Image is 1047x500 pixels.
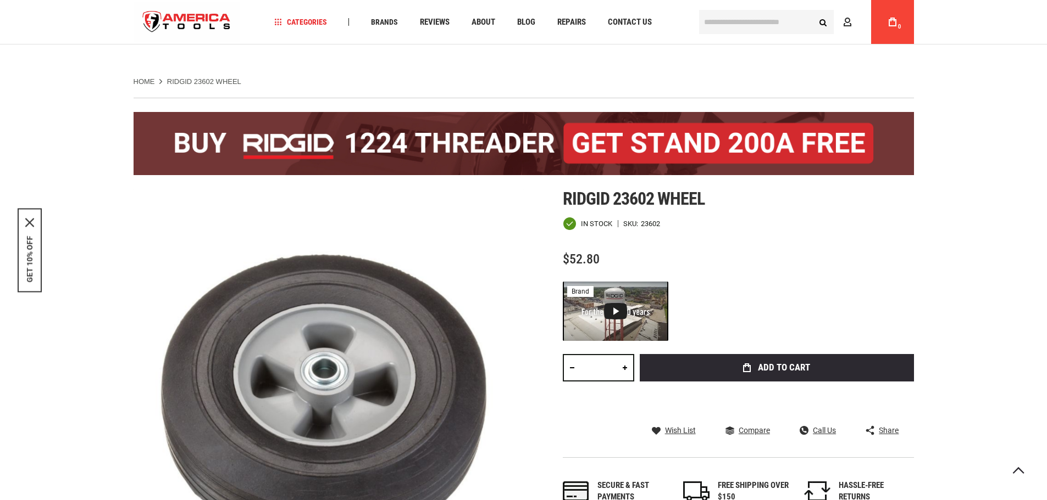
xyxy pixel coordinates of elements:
span: In stock [581,220,612,227]
span: Wish List [665,426,696,434]
a: Home [134,77,155,87]
div: Availability [563,217,612,231]
div: 23602 [641,220,660,227]
img: America Tools [134,2,240,43]
button: Search [813,12,834,32]
a: Contact Us [603,15,657,30]
a: Brands [366,15,403,30]
span: Call Us [813,426,836,434]
svg: close icon [25,218,34,227]
span: Repairs [557,18,586,26]
strong: RIDGID 23602 WHEEL [167,77,241,86]
iframe: LiveChat chat widget [893,465,1047,500]
a: Blog [512,15,540,30]
strong: SKU [623,220,641,227]
iframe: Secure express checkout frame [638,385,916,389]
span: 0 [898,24,901,30]
button: GET 10% OFF [25,235,34,282]
a: About [467,15,500,30]
span: Share [879,426,899,434]
span: Brands [371,18,398,26]
span: Ridgid 23602 wheel [563,188,705,209]
span: Reviews [420,18,450,26]
span: Blog [517,18,535,26]
a: Wish List [652,425,696,435]
a: Reviews [415,15,455,30]
span: Contact Us [608,18,652,26]
a: Categories [269,15,332,30]
img: BOGO: Buy the RIDGID® 1224 Threader (26092), get the 92467 200A Stand FREE! [134,112,914,175]
a: store logo [134,2,240,43]
span: Categories [274,18,327,26]
span: About [472,18,495,26]
a: Compare [725,425,770,435]
button: Add to Cart [640,354,914,381]
button: Close [25,218,34,227]
a: Call Us [800,425,836,435]
span: Compare [739,426,770,434]
a: Repairs [552,15,591,30]
span: $52.80 [563,251,600,267]
span: Add to Cart [758,363,810,372]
